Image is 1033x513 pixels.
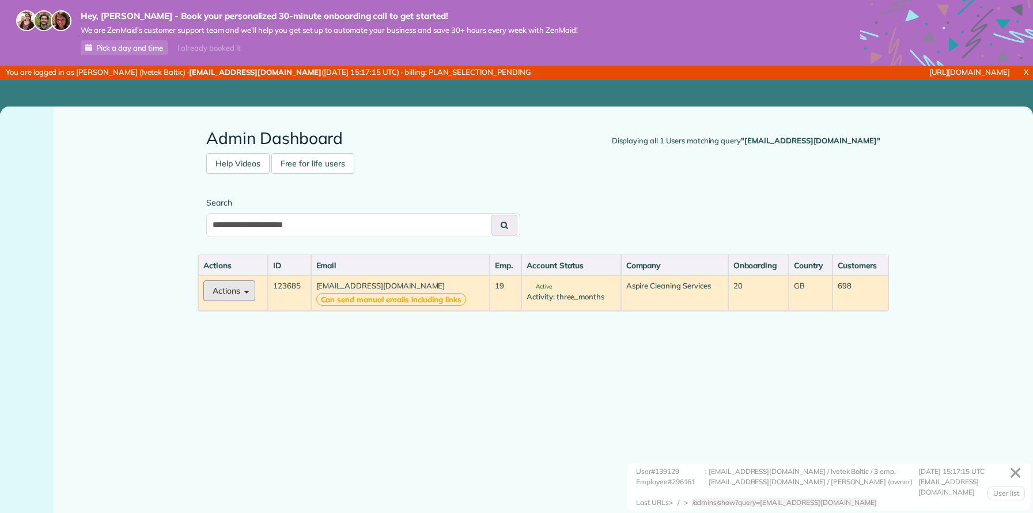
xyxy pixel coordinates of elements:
[733,260,784,271] div: Onboarding
[189,67,321,77] strong: [EMAIL_ADDRESS][DOMAIN_NAME]
[929,67,1010,77] a: [URL][DOMAIN_NAME]
[316,293,467,306] strong: Can send manual emails including links
[495,260,516,271] div: Emp.
[833,275,888,311] td: 698
[789,275,833,311] td: GB
[987,487,1025,500] a: User list
[794,260,827,271] div: Country
[527,291,616,302] div: Activity: three_months
[705,466,918,477] div: : [EMAIL_ADDRESS][DOMAIN_NAME] / Ivetek Baltic / 3 emp.
[206,197,520,208] label: Search
[527,260,616,271] div: Account Status
[81,40,168,55] a: Pick a day and time
[268,275,311,311] td: 123685
[918,466,1022,477] div: [DATE] 15:17:15 UTC
[636,477,705,497] div: Employee#296161
[311,275,490,311] td: [EMAIL_ADDRESS][DOMAIN_NAME]
[171,41,247,55] div: I already booked it
[206,153,270,174] a: Help Videos
[271,153,354,174] a: Free for life users
[918,477,1022,497] div: [EMAIL_ADDRESS][DOMAIN_NAME]
[273,260,305,271] div: ID
[51,10,71,31] img: michelle-19f622bdf1676172e81f8f8fba1fb50e276960ebfe0243fe18214015130c80e4.jpg
[705,477,918,497] div: : [EMAIL_ADDRESS][DOMAIN_NAME] / [PERSON_NAME] (owner)
[838,260,883,271] div: Customers
[81,10,578,22] strong: Hey, [PERSON_NAME] - Book your personalized 30-minute onboarding call to get started!
[621,275,728,311] td: Aspire Cleaning Services
[636,497,669,508] div: Last URLs
[612,135,880,147] div: Displaying all 1 Users matching query
[316,260,485,271] div: Email
[81,25,578,35] span: We are ZenMaid’s customer support team and we’ll help you get set up to automate your business an...
[741,136,880,145] strong: "[EMAIL_ADDRESS][DOMAIN_NAME]"
[16,10,37,31] img: maria-72a9807cf96188c08ef61303f053569d2e2a8a1cde33d635c8a3ac13582a053d.jpg
[1003,459,1028,487] a: ✕
[678,498,679,507] span: /
[1019,66,1033,79] a: X
[626,260,723,271] div: Company
[527,284,552,290] span: Active
[33,10,54,31] img: jorge-587dff0eeaa6aab1f244e6dc62b8924c3b6ad411094392a53c71c6c4a576187d.jpg
[669,497,881,508] div: > >
[203,280,255,301] button: Actions
[693,498,877,507] span: /admins/show?query=[EMAIL_ADDRESS][DOMAIN_NAME]
[203,260,263,271] div: Actions
[96,43,163,52] span: Pick a day and time
[636,466,705,477] div: User#139129
[206,130,880,147] h2: Admin Dashboard
[728,275,789,311] td: 20
[490,275,521,311] td: 19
